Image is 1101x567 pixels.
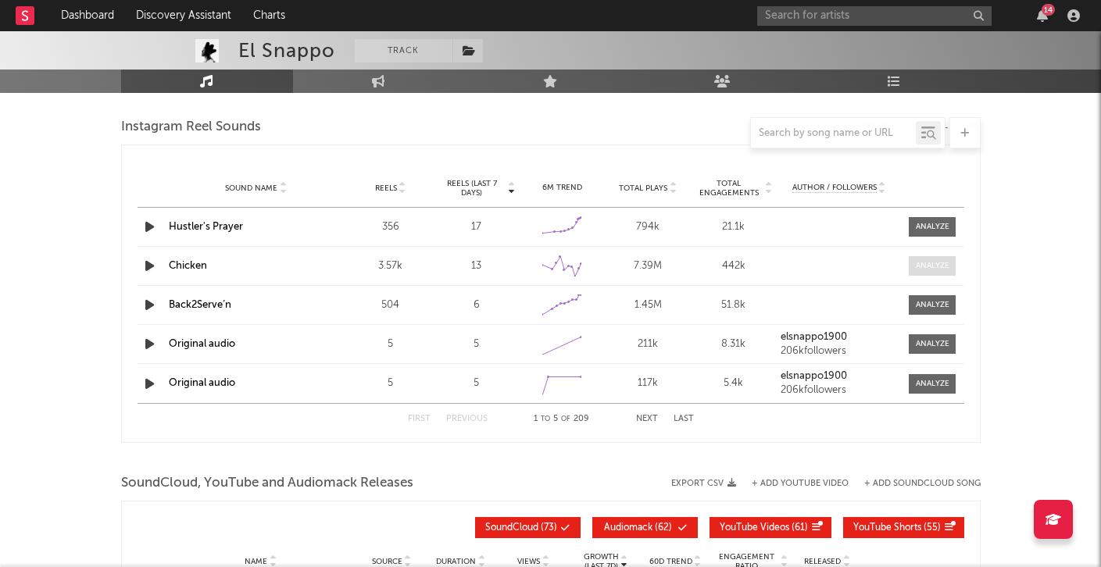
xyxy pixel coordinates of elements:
[757,6,992,26] input: Search for artists
[561,415,570,423] span: of
[781,385,898,396] div: 206k followers
[408,415,431,423] button: First
[695,219,773,235] div: 21.1k
[1042,4,1055,16] div: 14
[649,557,692,566] span: 60D Trend
[519,410,605,429] div: 1 5 209
[169,261,207,271] a: Chicken
[485,523,557,533] span: ( 73 )
[609,298,687,313] div: 1.45M
[695,259,773,274] div: 442k
[355,39,452,62] button: Track
[524,182,602,194] div: 6M Trend
[674,415,694,423] button: Last
[436,557,476,566] span: Duration
[853,523,941,533] span: ( 55 )
[751,127,916,140] input: Search by song name or URL
[720,523,789,533] span: YouTube Videos
[485,523,538,533] span: SoundCloud
[375,184,397,193] span: Reels
[619,184,667,193] span: Total Plays
[695,337,773,352] div: 8.31k
[372,557,402,566] span: Source
[121,474,413,493] span: SoundCloud, YouTube and Audiomack Releases
[781,332,898,343] a: elsnappo1900
[438,259,516,274] div: 13
[804,557,841,566] span: Released
[541,415,550,423] span: to
[781,346,898,357] div: 206k followers
[475,517,581,538] button: SoundCloud(73)
[169,378,235,388] a: Original audio
[609,259,687,274] div: 7.39M
[609,376,687,391] div: 117k
[864,480,981,488] button: + Add SoundCloud Song
[438,219,516,235] div: 17
[843,517,964,538] button: YouTube Shorts(55)
[710,517,831,538] button: YouTube Videos(61)
[169,222,243,232] a: Hustler's Prayer
[695,179,763,198] span: Total Engagements
[517,557,540,566] span: Views
[446,415,488,423] button: Previous
[245,557,267,566] span: Name
[352,219,430,235] div: 356
[225,184,277,193] span: Sound Name
[609,219,687,235] div: 794k
[853,523,921,533] span: YouTube Shorts
[352,259,430,274] div: 3.57k
[584,552,619,562] p: Growth
[849,480,981,488] button: + Add SoundCloud Song
[720,523,808,533] span: ( 61 )
[695,376,773,391] div: 5.4k
[438,376,516,391] div: 5
[169,339,235,349] a: Original audio
[636,415,658,423] button: Next
[1037,9,1048,22] button: 14
[438,179,506,198] span: Reels (last 7 days)
[352,337,430,352] div: 5
[238,39,335,62] div: El Snappo
[438,298,516,313] div: 6
[438,337,516,352] div: 5
[169,300,231,310] a: Back2Serve’n
[602,523,674,533] span: ( 62 )
[352,376,430,391] div: 5
[609,337,687,352] div: 211k
[781,371,847,381] strong: elsnappo1900
[604,523,652,533] span: Audiomack
[792,183,877,193] span: Author / Followers
[781,371,898,382] a: elsnappo1900
[736,480,849,488] div: + Add YouTube Video
[352,298,430,313] div: 504
[781,332,847,342] strong: elsnappo1900
[695,298,773,313] div: 51.8k
[592,517,698,538] button: Audiomack(62)
[752,480,849,488] button: + Add YouTube Video
[671,479,736,488] button: Export CSV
